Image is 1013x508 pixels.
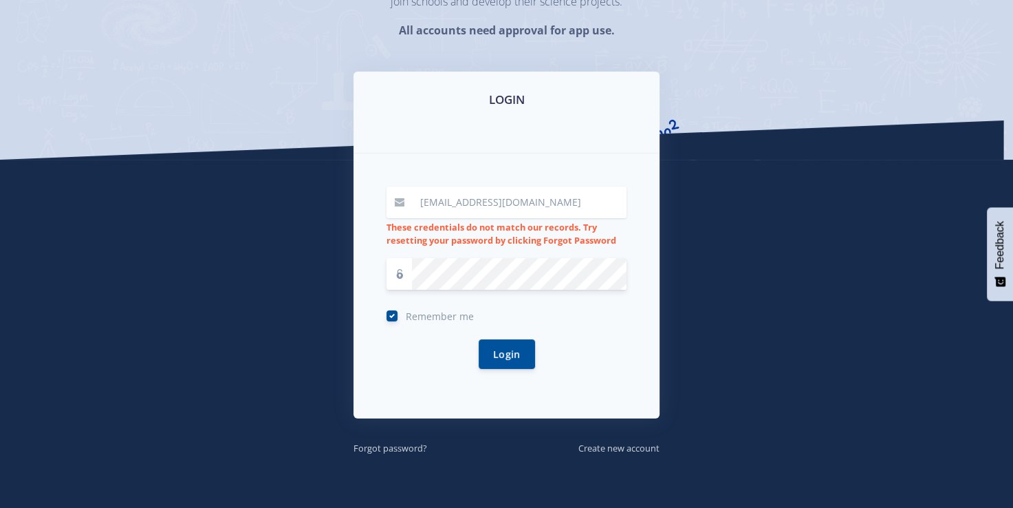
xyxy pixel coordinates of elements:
[370,91,643,109] h3: LOGIN
[987,207,1013,301] button: Feedback - Show survey
[353,440,427,455] a: Forgot password?
[578,442,660,454] small: Create new account
[406,310,474,323] span: Remember me
[479,339,535,369] button: Login
[386,221,616,246] strong: These credentials do not match our records. Try resetting your password by clicking Forgot Password
[412,187,627,218] input: Email / User ID
[398,23,614,38] strong: All accounts need approval for app use.
[994,221,1006,269] span: Feedback
[353,442,427,454] small: Forgot password?
[578,440,660,455] a: Create new account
